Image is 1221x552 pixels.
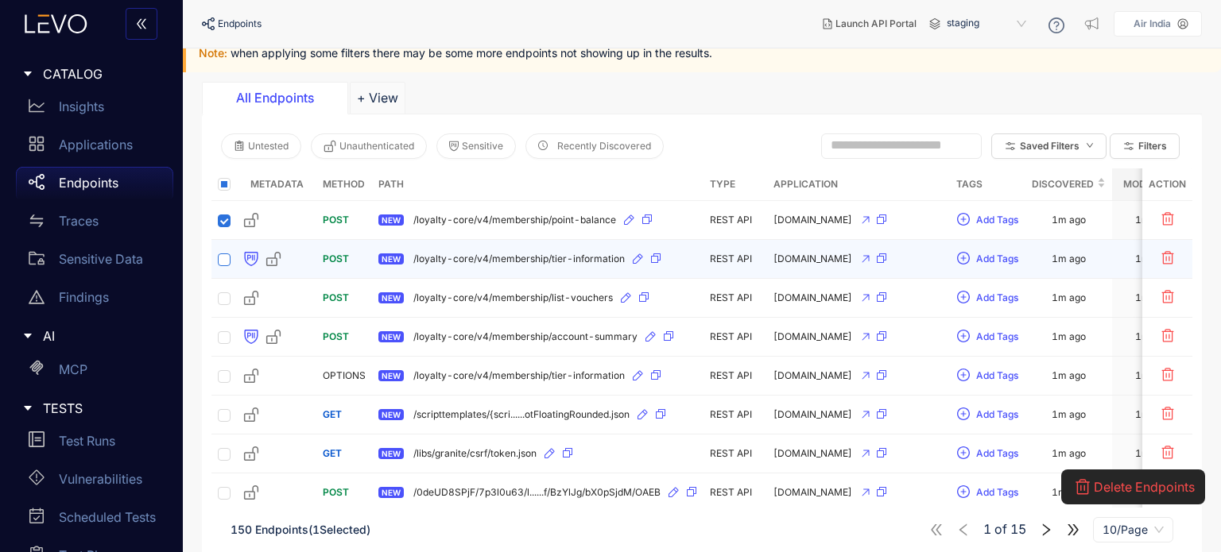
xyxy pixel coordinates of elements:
span: [DOMAIN_NAME] [773,292,852,303]
button: plus-circleAdd Tags [956,207,1019,233]
span: NEW [378,487,404,498]
th: Discovered [1025,168,1112,201]
th: Path [372,168,704,201]
p: Insights [59,99,104,114]
p: MCP [59,362,87,376]
span: GET [323,408,342,420]
span: double-left [135,17,148,32]
span: caret-right [22,403,33,414]
span: POST [323,330,349,342]
span: swap [29,213,45,229]
span: 15 [1010,523,1026,537]
span: [DOMAIN_NAME] [773,253,852,264]
th: Action [1142,168,1192,201]
th: Tags [950,168,1025,201]
p: Traces [59,214,99,228]
span: /loyalty-core/v4/membership/point-balance [413,214,616,226]
a: Scheduled Tests [16,501,173,539]
div: 1m ago [1052,409,1086,420]
span: Add Tags [976,214,1018,226]
span: Launch API Portal [835,18,917,29]
a: Vulnerabilities [16,463,173,501]
span: down [1086,141,1094,150]
span: Saved Filters [1020,141,1080,152]
p: when applying some filters there may be some more endpoints not showing up in the results. [199,47,1208,60]
p: Test Runs [59,434,115,448]
div: AI [10,319,173,353]
span: Filters [1138,141,1167,152]
span: /scripttemplates/{scri......otFloatingRounded.json [413,409,630,420]
button: plus-circleAdd Tags [956,246,1019,272]
span: plus-circle [957,213,970,227]
span: TESTS [43,401,161,415]
button: Saved Filtersdown [991,133,1107,159]
button: Launch API Portal [810,11,929,37]
button: double-left [126,8,157,40]
span: Unauthenticated [339,141,414,152]
span: OPTIONS [323,369,366,381]
span: Delete Endpoints [1094,480,1195,494]
span: AI [43,329,161,343]
span: POST [323,253,349,264]
button: Add tab [350,82,405,114]
span: CATALOG [43,67,161,81]
div: 1m ago [1135,370,1169,381]
span: [DOMAIN_NAME] [773,214,852,226]
span: 150 Endpoints [231,523,308,536]
span: POST [323,214,349,226]
div: 1m ago [1135,214,1169,226]
span: ( 1 Selected) [308,523,370,536]
th: Type [704,168,767,201]
p: Scheduled Tests [59,510,156,524]
a: Findings [16,281,173,319]
a: Test Runs [16,425,173,463]
div: 1m ago [1052,292,1086,303]
button: plus-circleAdd Tags [956,402,1019,427]
th: Metadata [237,168,316,201]
span: NEW [378,292,404,303]
span: Endpoints [218,18,262,29]
p: Endpoints [59,176,118,190]
button: plus-circleAdd Tags [956,480,1019,505]
button: Unauthenticated [311,133,427,159]
div: 1m ago [1052,214,1086,226]
span: Modified [1118,176,1173,193]
div: REST API [710,409,761,420]
span: [DOMAIN_NAME] [773,331,852,342]
span: Add Tags [976,409,1018,420]
span: [DOMAIN_NAME] [773,448,852,459]
span: /libs/granite/csrf/token.json [413,448,537,459]
span: warning [29,289,45,305]
p: Vulnerabilities [59,472,142,486]
span: Sensitive [462,141,503,152]
p: Sensitive Data [59,252,143,266]
div: TESTS [10,392,173,425]
span: NEW [378,409,404,420]
span: Add Tags [976,292,1018,303]
div: All Endpoints [215,91,335,105]
button: Filters [1110,133,1180,159]
button: Delete Endpoints [1071,474,1196,500]
span: /loyalty-core/v4/membership/account-summary [413,331,638,342]
span: Add Tags [976,331,1018,342]
div: REST API [710,292,761,303]
div: 1m ago [1052,487,1086,498]
span: GET [323,447,342,459]
span: caret-right [22,330,33,342]
a: Sensitive Data [16,243,173,281]
span: NEW [378,214,404,226]
span: Add Tags [976,370,1018,381]
button: plus-circleAdd Tags [956,363,1019,388]
span: [DOMAIN_NAME] [773,409,852,420]
div: REST API [710,253,761,264]
div: 1m ago [1052,253,1086,264]
a: Insights [16,91,173,129]
span: 10/Page [1103,518,1164,542]
span: Recently Discovered [557,141,651,152]
span: Add Tags [976,487,1018,498]
th: Method [316,168,372,201]
span: double-right [1066,523,1080,537]
div: 1m ago [1135,331,1169,342]
p: Air India [1134,18,1171,29]
span: plus-circle [957,485,970,500]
